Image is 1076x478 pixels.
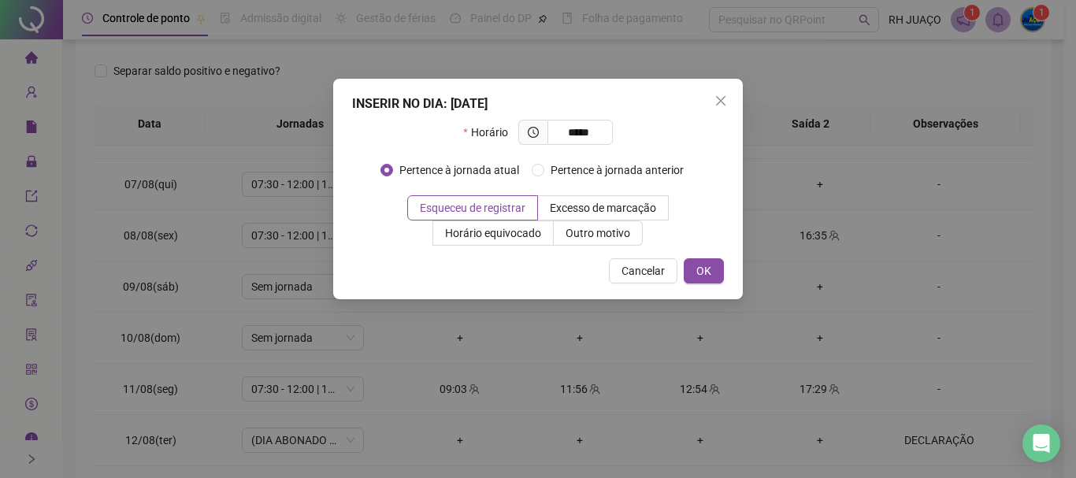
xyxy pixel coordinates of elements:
span: Pertence à jornada atual [393,161,525,179]
span: OK [696,262,711,280]
button: Close [708,88,733,113]
span: Excesso de marcação [550,202,656,214]
span: Pertence à jornada anterior [544,161,690,179]
div: Open Intercom Messenger [1022,424,1060,462]
span: clock-circle [528,127,539,138]
label: Horário [463,120,518,145]
span: Esqueceu de registrar [420,202,525,214]
span: close [714,94,727,107]
div: INSERIR NO DIA : [DATE] [352,94,724,113]
button: Cancelar [609,258,677,283]
span: Horário equivocado [445,227,541,239]
span: Outro motivo [566,227,630,239]
button: OK [684,258,724,283]
span: Cancelar [621,262,665,280]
